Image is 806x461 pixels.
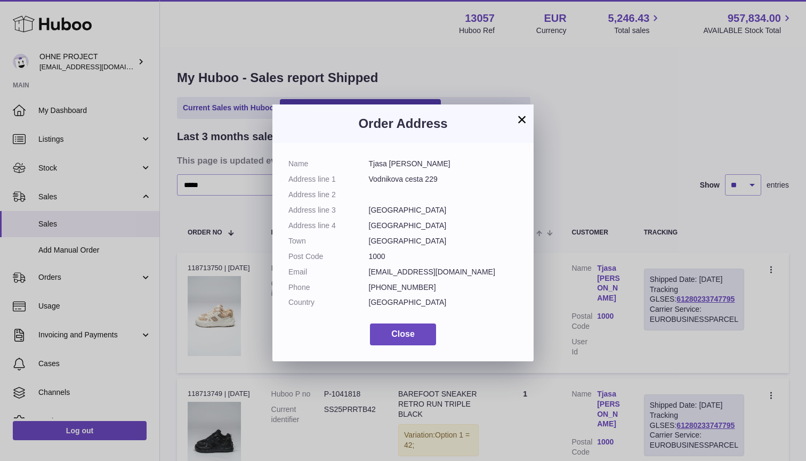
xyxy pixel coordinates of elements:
dt: Town [288,236,369,246]
dd: Vodnikova cesta 229 [369,174,518,184]
dd: [EMAIL_ADDRESS][DOMAIN_NAME] [369,267,518,277]
dt: Address line 2 [288,190,369,200]
button: Close [370,323,436,345]
dt: Email [288,267,369,277]
dt: Address line 4 [288,221,369,231]
dd: [GEOGRAPHIC_DATA] [369,205,518,215]
dt: Post Code [288,252,369,262]
dt: Address line 3 [288,205,369,215]
dt: Address line 1 [288,174,369,184]
dd: [GEOGRAPHIC_DATA] [369,236,518,246]
dd: [PHONE_NUMBER] [369,282,518,293]
button: × [515,113,528,126]
dt: Name [288,159,369,169]
dd: 1000 [369,252,518,262]
dd: [GEOGRAPHIC_DATA] [369,221,518,231]
dt: Phone [288,282,369,293]
dt: Country [288,297,369,308]
dd: [GEOGRAPHIC_DATA] [369,297,518,308]
span: Close [391,329,415,338]
h3: Order Address [288,115,518,132]
dd: Tjasa [PERSON_NAME] [369,159,518,169]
